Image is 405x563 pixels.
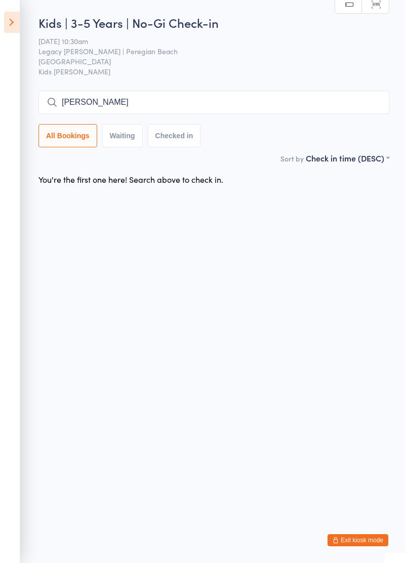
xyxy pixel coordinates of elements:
[38,174,223,185] div: You're the first one here! Search above to check in.
[306,152,389,164] div: Check in time (DESC)
[148,124,201,147] button: Checked in
[38,36,374,46] span: [DATE] 10:30am
[102,124,143,147] button: Waiting
[38,46,374,56] span: Legacy [PERSON_NAME] | Peregian Beach
[38,91,389,114] input: Search
[38,66,389,76] span: Kids [PERSON_NAME]
[328,534,388,546] button: Exit kiosk mode
[38,14,389,31] h2: Kids | 3-5 Years | No-Gi Check-in
[38,124,97,147] button: All Bookings
[280,153,304,164] label: Sort by
[38,56,374,66] span: [GEOGRAPHIC_DATA]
